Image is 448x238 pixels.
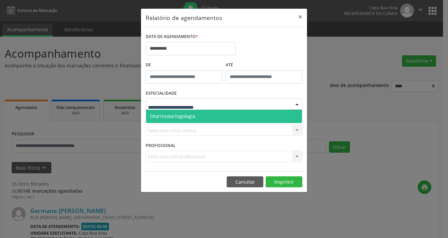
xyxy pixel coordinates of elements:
span: Otorrinolaringologia [150,113,195,119]
label: De [146,60,222,70]
button: Imprimir [266,176,302,188]
button: Cancelar [227,176,263,188]
label: ESPECIALIDADE [146,88,177,99]
label: PROFISSIONAL [146,140,176,151]
button: Close [294,9,307,25]
label: DATA DE AGENDAMENTO [146,32,198,42]
label: ATÉ [226,60,302,70]
h5: Relatório de agendamentos [146,13,222,22]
